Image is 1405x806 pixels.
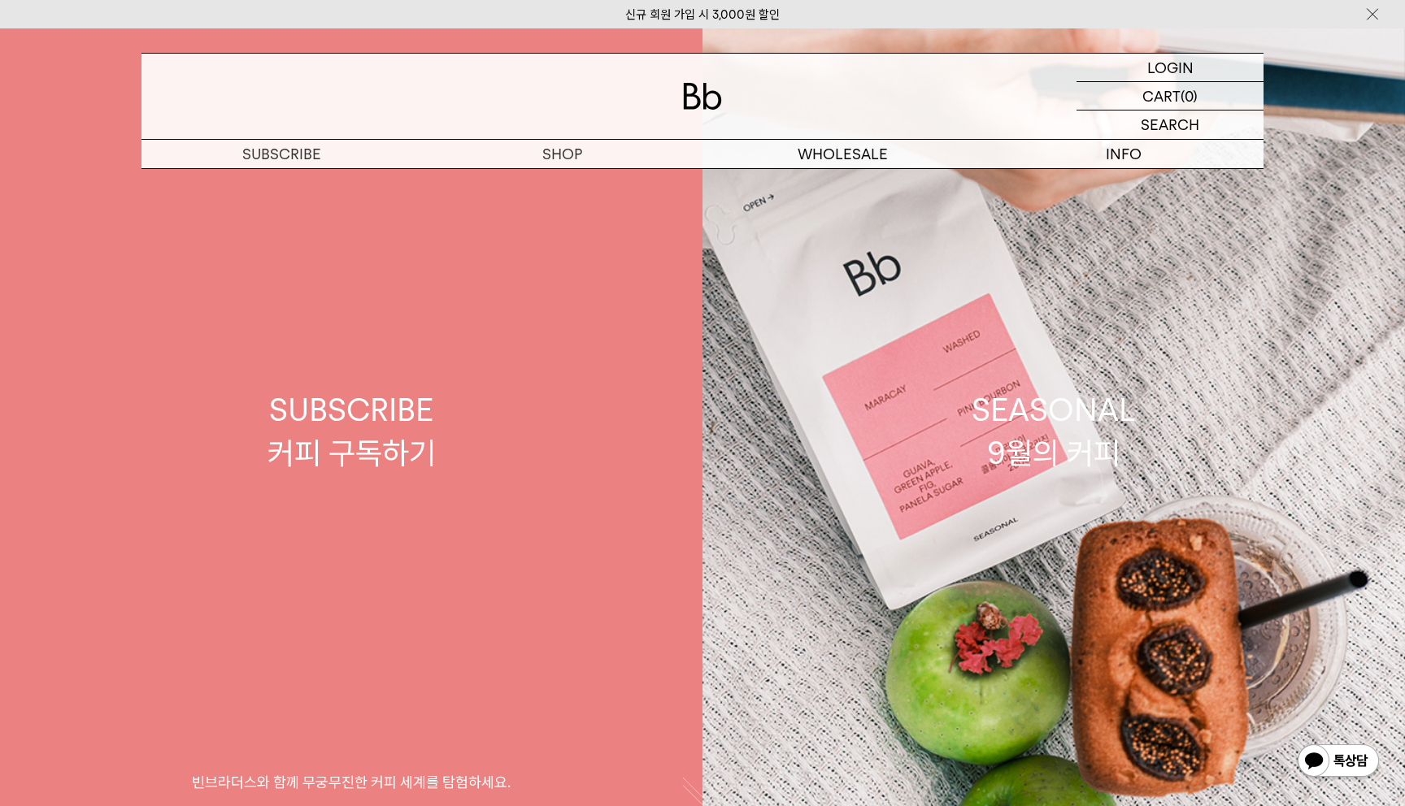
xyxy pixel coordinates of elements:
[268,388,436,474] div: SUBSCRIBE 커피 구독하기
[1141,110,1199,139] p: SEARCH
[1077,82,1264,110] a: CART (0)
[1077,54,1264,82] a: LOGIN
[983,140,1264,168] p: INFO
[972,388,1136,474] div: SEASONAL 9월의 커피
[1147,54,1194,81] p: LOGIN
[141,140,422,168] a: SUBSCRIBE
[1296,743,1381,782] img: 카카오톡 채널 1:1 채팅 버튼
[422,140,702,168] a: SHOP
[683,83,722,110] img: 로고
[1142,82,1181,110] p: CART
[1181,82,1198,110] p: (0)
[702,140,983,168] p: WHOLESALE
[625,7,780,22] a: 신규 회원 가입 시 3,000원 할인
